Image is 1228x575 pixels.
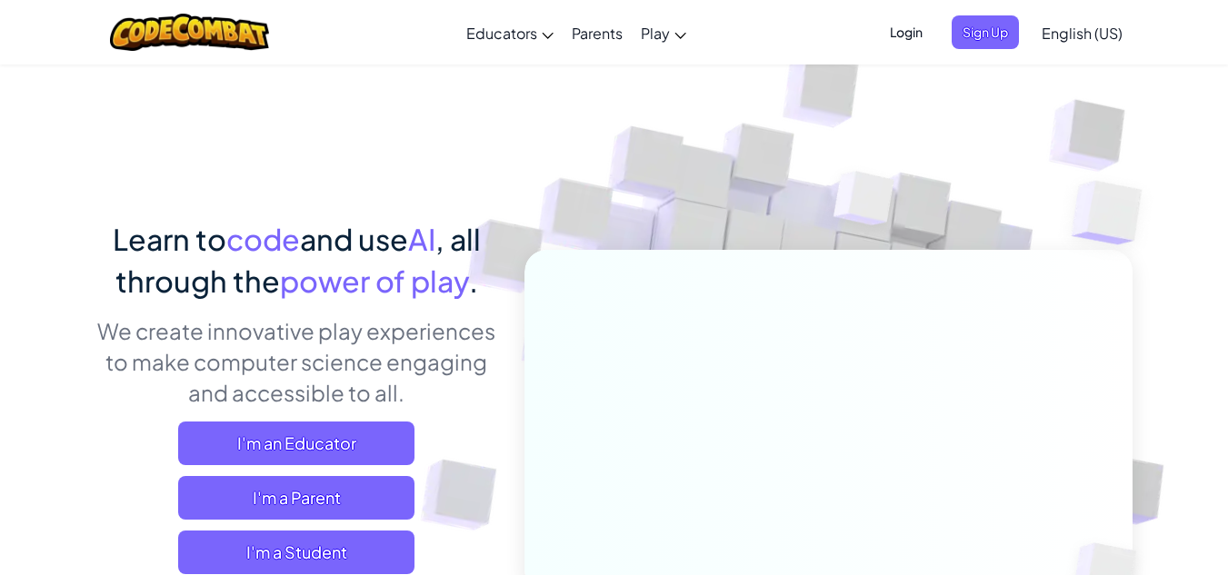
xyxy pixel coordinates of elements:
[110,14,269,51] img: CodeCombat logo
[1035,136,1193,290] img: Overlap cubes
[226,221,300,257] span: code
[457,8,563,57] a: Educators
[408,221,435,257] span: AI
[466,24,537,43] span: Educators
[178,421,414,465] a: I'm an Educator
[280,263,469,299] span: power of play
[563,8,632,57] a: Parents
[300,221,408,257] span: and use
[96,315,497,408] p: We create innovative play experiences to make computer science engaging and accessible to all.
[1042,24,1123,43] span: English (US)
[1033,8,1132,57] a: English (US)
[178,530,414,574] button: I'm a Student
[632,8,695,57] a: Play
[178,476,414,520] a: I'm a Parent
[469,263,478,299] span: .
[952,15,1019,49] button: Sign Up
[879,15,933,49] button: Login
[799,135,930,271] img: Overlap cubes
[113,221,226,257] span: Learn to
[641,24,670,43] span: Play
